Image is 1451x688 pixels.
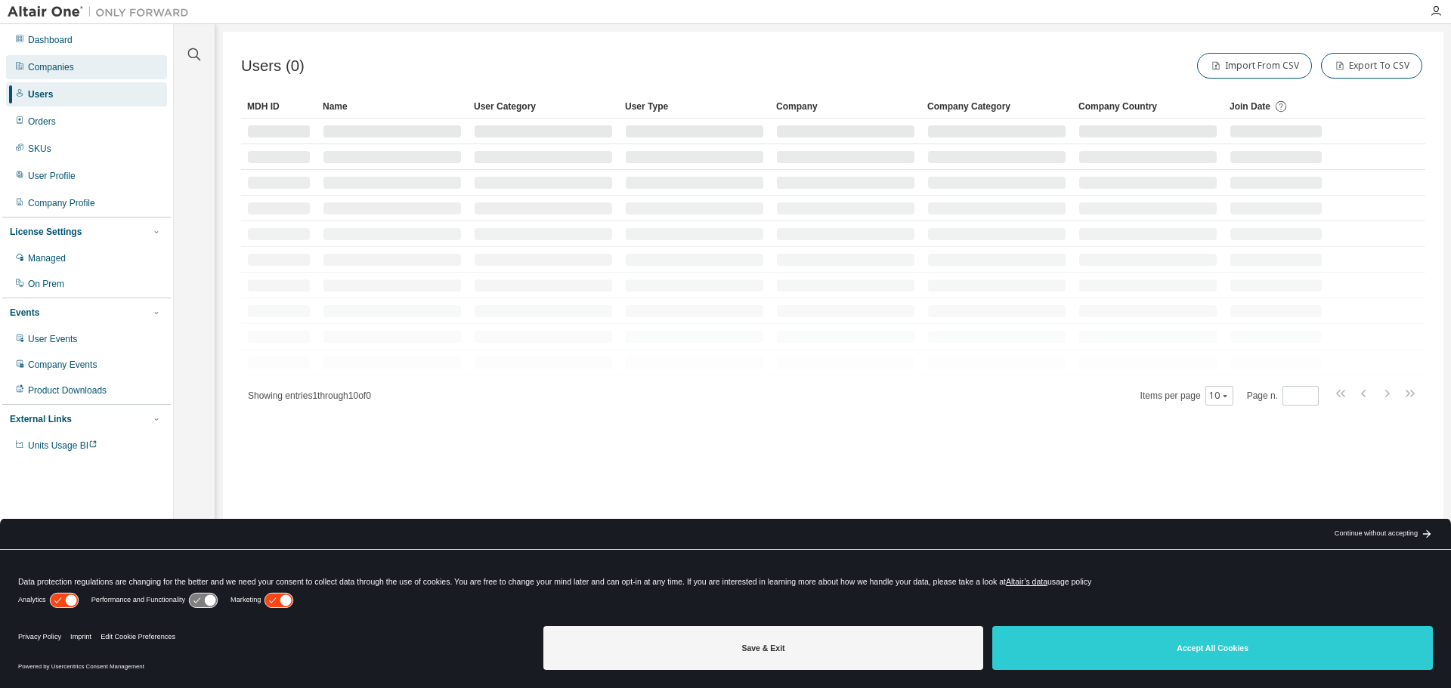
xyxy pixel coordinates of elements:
div: Product Downloads [28,384,107,396]
span: Join Date [1230,101,1270,112]
div: Users [28,88,53,100]
span: Units Usage BI [28,440,97,451]
button: Import From CSV [1197,53,1312,79]
svg: Date when the user was first added or directly signed up. If the user was deleted and later re-ad... [1274,100,1288,113]
div: Companies [28,61,74,73]
div: User Profile [28,170,76,182]
div: On Prem [28,278,64,290]
div: Company Country [1078,94,1217,119]
div: License Settings [10,226,82,238]
div: User Category [474,94,613,119]
div: Company Events [28,359,97,371]
span: Items per page [1140,386,1233,406]
div: Managed [28,252,66,264]
div: Company [776,94,915,119]
div: MDH ID [247,94,311,119]
div: Events [10,307,39,319]
div: Company Category [927,94,1066,119]
button: 10 [1209,390,1230,402]
div: External Links [10,413,72,425]
span: Showing entries 1 through 10 of 0 [248,390,371,401]
button: Export To CSV [1321,53,1422,79]
div: User Type [625,94,764,119]
img: Altair One [8,5,196,20]
div: User Events [28,333,77,345]
div: Orders [28,116,56,128]
div: Company Profile [28,197,95,209]
div: Dashboard [28,34,73,46]
div: Name [323,94,462,119]
span: Users (0) [241,57,305,75]
div: SKUs [28,143,51,155]
span: Page n. [1247,386,1319,406]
